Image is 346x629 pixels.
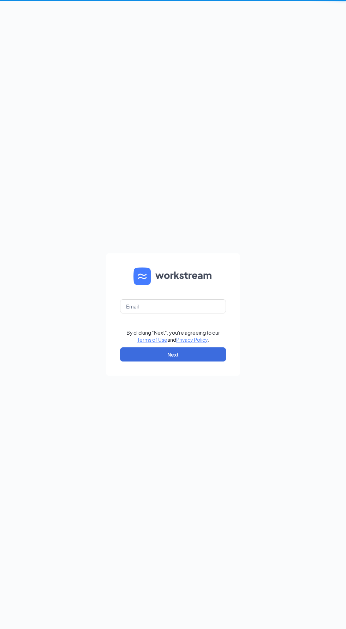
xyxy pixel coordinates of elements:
[126,329,220,343] div: By clicking "Next", you're agreeing to our and .
[120,299,226,313] input: Email
[176,336,208,343] a: Privacy Policy
[133,268,213,285] img: WS logo and Workstream text
[137,336,167,343] a: Terms of Use
[120,347,226,361] button: Next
